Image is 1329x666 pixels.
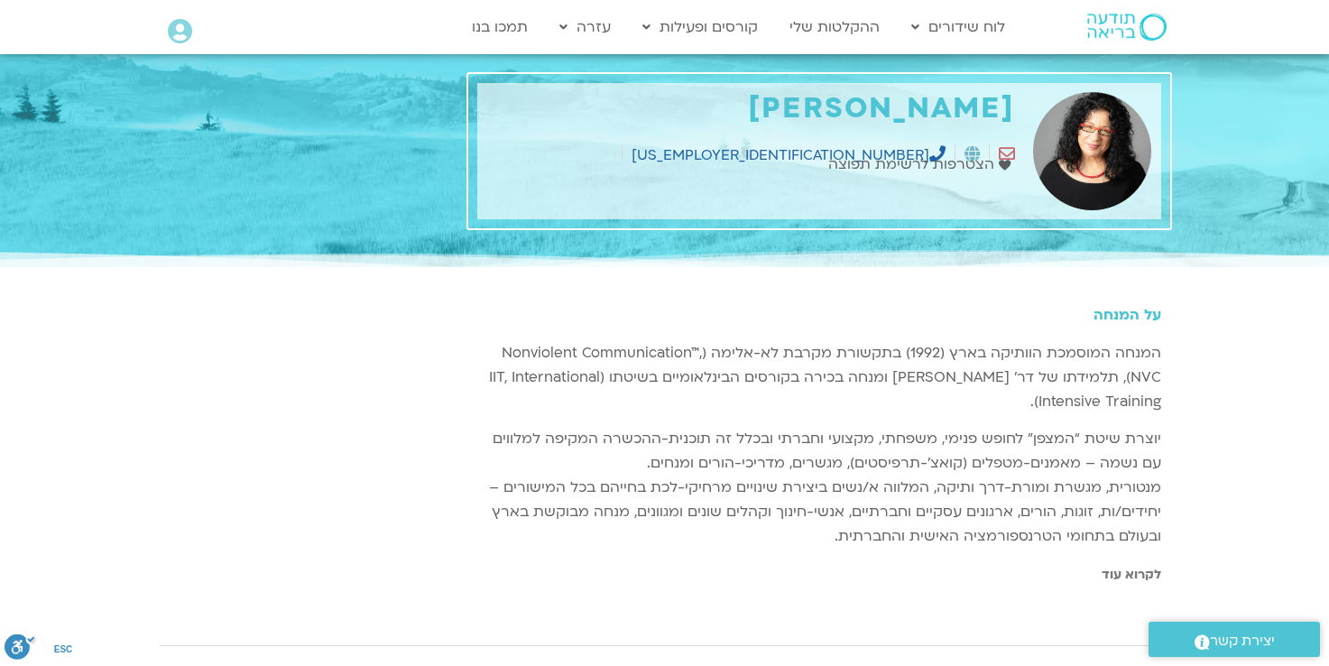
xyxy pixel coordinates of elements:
a: יצירת קשר [1149,622,1320,657]
a: ההקלטות שלי [780,10,889,44]
a: [US_EMPLOYER_IDENTIFICATION_NUMBER] [632,145,946,165]
a: הצטרפות לרשימת תפוצה [828,153,1015,177]
a: לוח שידורים [902,10,1014,44]
a: עזרה [550,10,620,44]
span: יצירת קשר [1210,629,1275,653]
p: המנחה המוסמכת הוותיקה בארץ (1992) בתקשורת מקרבת לא-אלימה (Nonviolent Communication™, NVC), תלמידת... [477,341,1161,414]
a: קורסים ופעילות [633,10,767,44]
p: יוצרת שיטת “המצפן” לחופש פנימי, משפחתי, מקצועי וחברתי ובכלל זה תוכנית-ההכשרה המקיפה למלווים עם נש... [477,427,1161,549]
img: תודעה בריאה [1087,14,1167,41]
span: הצטרפות לרשימת תפוצה [828,153,999,177]
h5: על המנחה [477,307,1161,323]
a: תמכו בנו [463,10,537,44]
h1: [PERSON_NAME] [486,92,1015,125]
a: לקרוא עוד [1102,566,1161,583]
